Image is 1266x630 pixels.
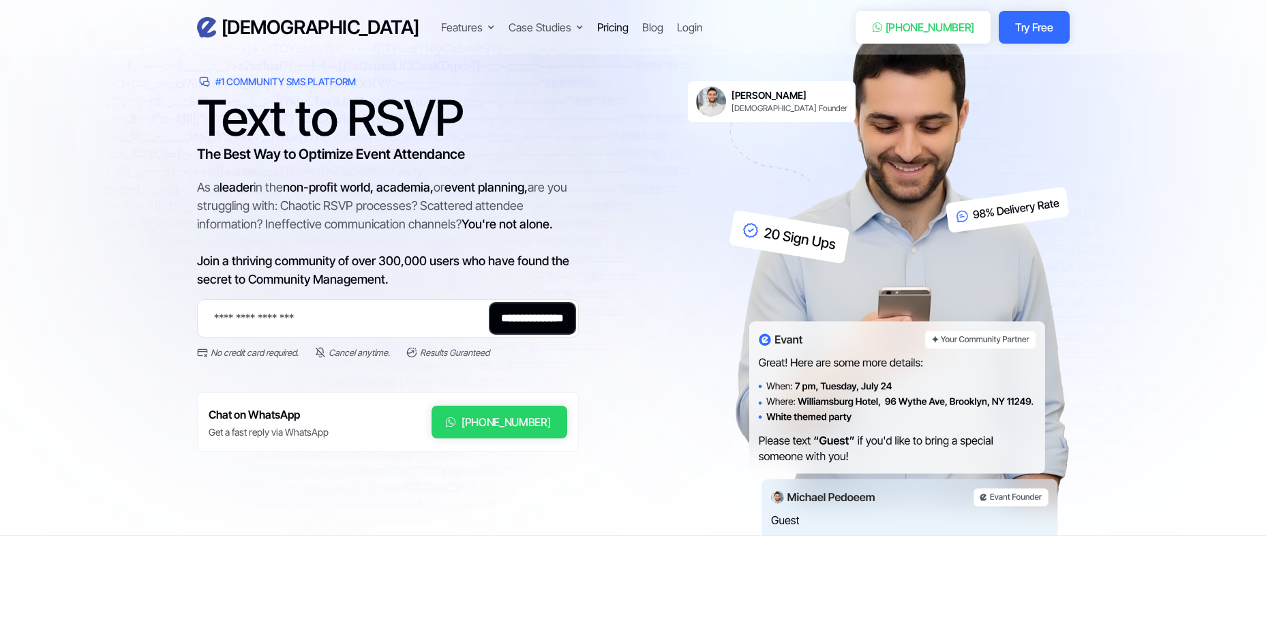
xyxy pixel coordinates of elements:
[197,97,579,138] h1: Text to RSVP
[462,414,551,430] div: [PHONE_NUMBER]
[197,299,579,359] form: Email Form 2
[509,19,584,35] div: Case Studies
[432,406,567,438] a: [PHONE_NUMBER]
[999,11,1069,44] a: Try Free
[886,19,975,35] div: [PHONE_NUMBER]
[220,180,254,194] span: leader
[732,89,847,102] h6: [PERSON_NAME]
[209,425,329,439] div: Get a fast reply via WhatsApp
[209,406,329,424] h6: Chat on WhatsApp
[420,346,489,359] div: Results Guranteed
[688,81,856,122] a: [PERSON_NAME][DEMOGRAPHIC_DATA] Founder
[509,19,571,35] div: Case Studies
[329,346,390,359] div: Cancel anytime.
[732,103,847,114] div: [DEMOGRAPHIC_DATA] Founder
[441,19,495,35] div: Features
[462,217,553,231] span: You're not alone.
[642,19,663,35] a: Blog
[197,144,579,164] h3: The Best Way to Optimize Event Attendance
[222,16,419,40] h3: [DEMOGRAPHIC_DATA]
[441,19,483,35] div: Features
[856,11,991,44] a: [PHONE_NUMBER]
[197,254,569,286] span: Join a thriving community of over 300,000 users who have found the secret to Community Management.
[211,346,299,359] div: No credit card required.
[677,19,703,35] a: Login
[197,16,419,40] a: home
[444,180,528,194] span: event planning,
[197,178,579,288] div: As a in the or are you struggling with: Chaotic RSVP processes? Scattered attendee information? I...
[283,180,434,194] span: non-profit world, academia,
[215,75,356,89] div: #1 Community SMS Platform
[597,19,629,35] a: Pricing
